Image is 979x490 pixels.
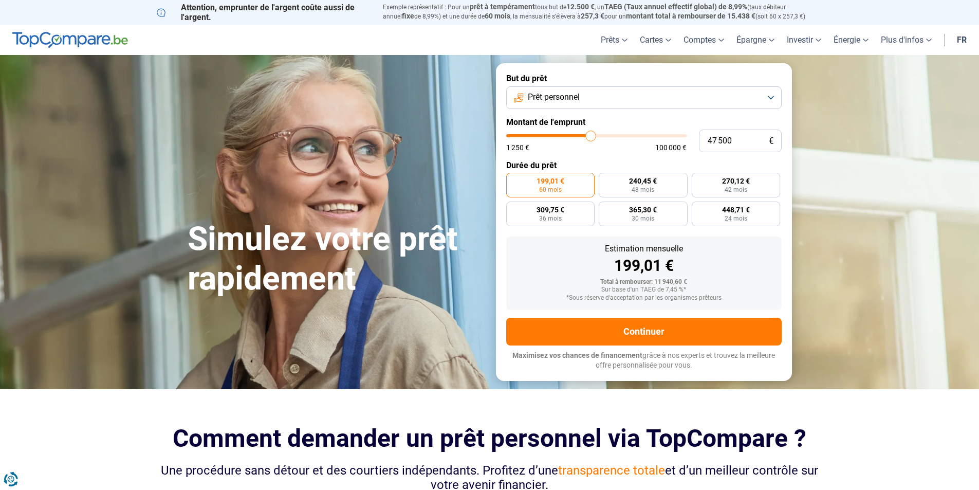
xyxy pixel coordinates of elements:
span: 1 250 € [506,144,529,151]
span: 12.500 € [566,3,595,11]
div: *Sous réserve d'acceptation par les organismes prêteurs [514,295,773,302]
span: Prêt personnel [528,92,580,103]
p: Attention, emprunter de l'argent coûte aussi de l'argent. [157,3,371,22]
div: Total à rembourser: 11 940,60 € [514,279,773,286]
h2: Comment demander un prêt personnel via TopCompare ? [157,424,823,452]
a: Investir [781,25,827,55]
div: Sur base d'un TAEG de 7,45 %* [514,286,773,294]
span: 257,3 € [581,12,604,20]
span: 36 mois [539,215,562,222]
label: Montant de l'emprunt [506,117,782,127]
span: 199,01 € [537,177,564,185]
span: 48 mois [632,187,654,193]
p: grâce à nos experts et trouvez la meilleure offre personnalisée pour vous. [506,351,782,371]
div: 199,01 € [514,258,773,274]
span: prêt à tempérament [470,3,535,11]
span: fixe [402,12,414,20]
span: 30 mois [632,215,654,222]
a: Énergie [827,25,875,55]
p: Exemple représentatif : Pour un tous but de , un (taux débiteur annuel de 8,99%) et une durée de ... [383,3,823,21]
a: Cartes [634,25,677,55]
span: TAEG (Taux annuel effectif global) de 8,99% [604,3,747,11]
a: Comptes [677,25,730,55]
a: Épargne [730,25,781,55]
span: 240,45 € [629,177,657,185]
span: 60 mois [539,187,562,193]
span: 309,75 € [537,206,564,213]
div: Estimation mensuelle [514,245,773,253]
span: montant total à rembourser de 15.438 € [626,12,755,20]
span: 448,71 € [722,206,750,213]
a: fr [951,25,973,55]
h1: Simulez votre prêt rapidement [188,220,484,299]
label: But du prêt [506,74,782,83]
span: transparence totale [558,463,665,478]
span: 270,12 € [722,177,750,185]
span: 100 000 € [655,144,687,151]
span: 60 mois [485,12,510,20]
button: Continuer [506,318,782,346]
span: 42 mois [725,187,747,193]
button: Prêt personnel [506,86,782,109]
a: Prêts [595,25,634,55]
span: € [769,137,773,146]
a: Plus d'infos [875,25,938,55]
span: Maximisez vos chances de financement [512,351,642,359]
img: TopCompare [12,32,128,48]
span: 24 mois [725,215,747,222]
label: Durée du prêt [506,160,782,170]
span: 365,30 € [629,206,657,213]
